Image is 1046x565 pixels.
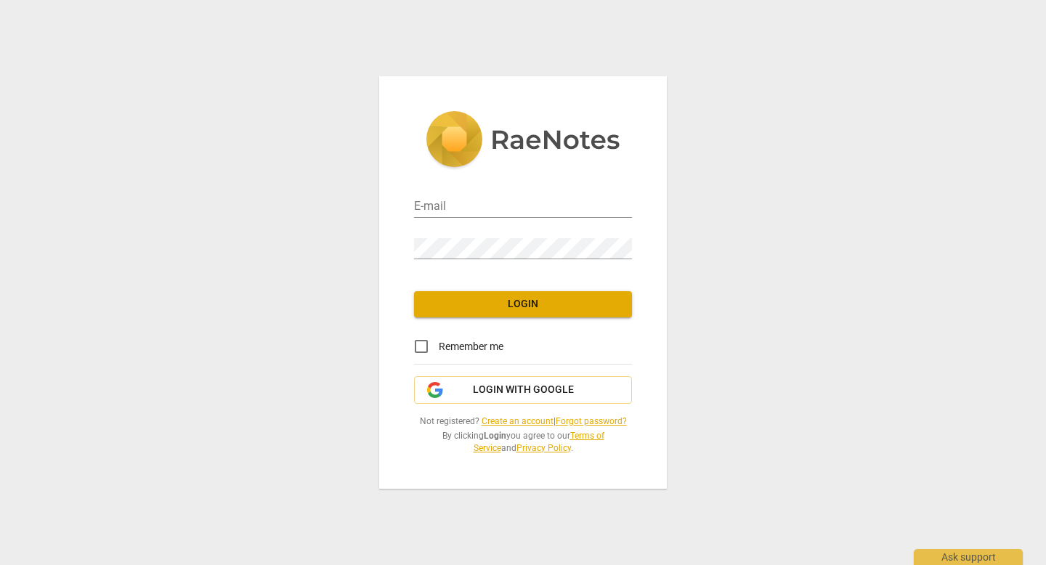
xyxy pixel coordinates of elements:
a: Privacy Policy [516,443,571,453]
span: Login [426,297,620,312]
button: Login with Google [414,376,632,404]
a: Create an account [482,416,554,426]
a: Terms of Service [474,431,604,453]
span: Not registered? | [414,415,632,428]
span: Login with Google [473,383,574,397]
button: Login [414,291,632,317]
a: Forgot password? [556,416,627,426]
div: Ask support [914,549,1023,565]
span: By clicking you agree to our and . [414,430,632,454]
img: 5ac2273c67554f335776073100b6d88f.svg [426,111,620,171]
b: Login [484,431,506,441]
span: Remember me [439,339,503,354]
